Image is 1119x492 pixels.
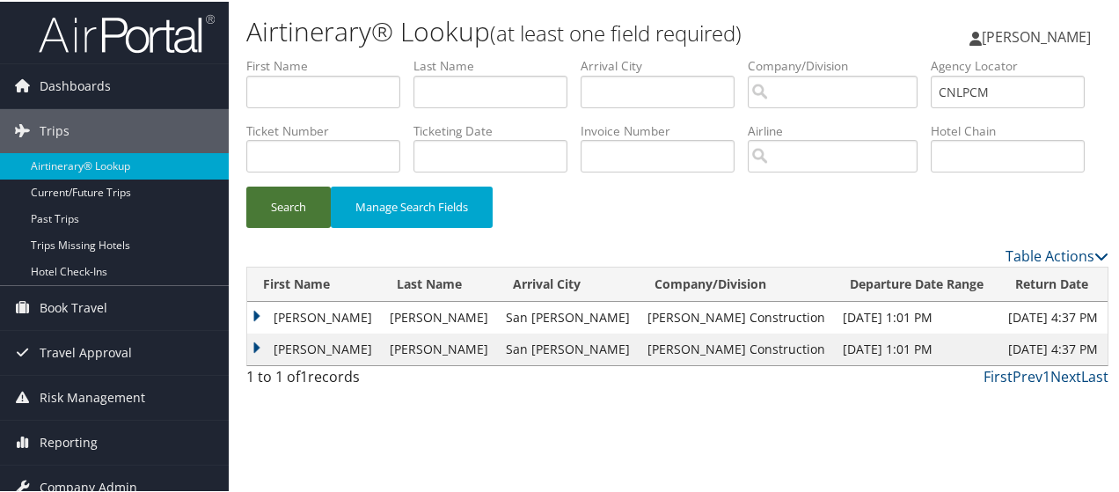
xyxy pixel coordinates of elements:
small: (at least one field required) [490,17,742,46]
a: [PERSON_NAME] [969,9,1108,62]
label: Ticket Number [246,121,413,138]
td: [PERSON_NAME] Construction [639,332,834,363]
th: Arrival City: activate to sort column ascending [497,266,639,300]
label: Last Name [413,55,581,73]
h1: Airtinerary® Lookup [246,11,821,48]
td: [DATE] 1:01 PM [834,332,999,363]
div: 1 to 1 of records [246,364,442,394]
span: Book Travel [40,284,107,328]
a: Table Actions [1006,245,1108,264]
label: First Name [246,55,413,73]
label: Ticketing Date [413,121,581,138]
td: [DATE] 4:37 PM [999,300,1108,332]
a: Last [1081,365,1108,385]
a: Prev [1013,365,1042,385]
td: [PERSON_NAME] [381,332,497,363]
a: Next [1050,365,1081,385]
span: [PERSON_NAME] [982,26,1091,45]
td: San [PERSON_NAME] [497,332,639,363]
td: [PERSON_NAME] Construction [639,300,834,332]
img: airportal-logo.png [39,11,215,53]
label: Hotel Chain [931,121,1098,138]
label: Airline [748,121,931,138]
td: [PERSON_NAME] [381,300,497,332]
label: Invoice Number [581,121,748,138]
span: Dashboards [40,62,111,106]
label: Company/Division [748,55,931,73]
a: First [984,365,1013,385]
label: Agency Locator [931,55,1098,73]
td: [PERSON_NAME] [247,332,381,363]
td: [PERSON_NAME] [247,300,381,332]
th: Last Name: activate to sort column ascending [381,266,497,300]
label: Arrival City [581,55,748,73]
a: 1 [1042,365,1050,385]
button: Search [246,185,331,226]
th: Return Date: activate to sort column ascending [999,266,1108,300]
td: San [PERSON_NAME] [497,300,639,332]
td: [DATE] 1:01 PM [834,300,999,332]
td: [DATE] 4:37 PM [999,332,1108,363]
span: Trips [40,107,69,151]
span: Travel Approval [40,329,132,373]
span: Reporting [40,419,98,463]
button: Manage Search Fields [331,185,493,226]
span: Risk Management [40,374,145,418]
th: Company/Division [639,266,834,300]
span: 1 [300,365,308,385]
th: Departure Date Range: activate to sort column ascending [834,266,999,300]
th: First Name: activate to sort column ascending [247,266,381,300]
